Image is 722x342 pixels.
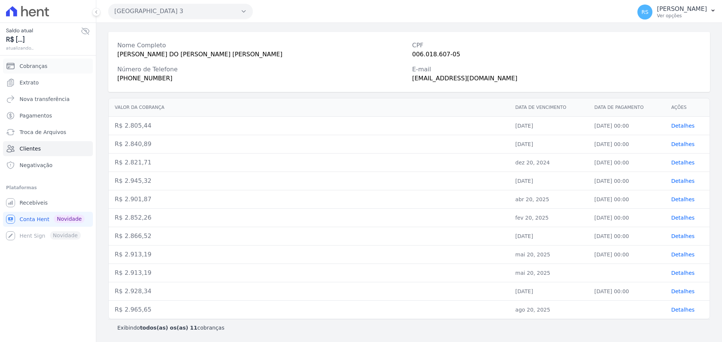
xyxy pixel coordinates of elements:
td: R$ 2.965,65 [109,301,509,319]
div: 006.018.607-05 [412,50,701,59]
p: Exibindo cobranças [117,324,224,331]
a: Detalhes [671,215,695,221]
a: Detalhes [671,196,695,202]
a: Troca de Arquivos [3,125,93,140]
td: [DATE] [509,282,588,301]
td: R$ 2.840,89 [109,135,509,154]
td: fev 20, 2025 [509,209,588,227]
p: [PERSON_NAME] [657,5,707,13]
nav: Sidebar [6,59,90,243]
td: [DATE] 00:00 [589,246,665,264]
a: Detalhes [671,141,695,147]
span: RS [642,9,649,15]
a: Cobranças [3,59,93,74]
td: R$ 2.913,19 [109,264,509,282]
span: Negativação [20,161,53,169]
div: [PHONE_NUMBER] [117,74,406,83]
td: [DATE] [509,135,588,154]
td: R$ 2.805,44 [109,117,509,135]
td: [DATE] [509,117,588,135]
a: Extrato [3,75,93,90]
td: mai 20, 2025 [509,264,588,282]
td: mai 20, 2025 [509,246,588,264]
td: abr 20, 2025 [509,190,588,209]
span: Clientes [20,145,41,152]
span: Troca de Arquivos [20,128,66,136]
a: Detalhes [671,160,695,166]
td: [DATE] 00:00 [589,154,665,172]
div: E-mail [412,65,701,74]
span: R$ [...] [6,35,81,45]
td: R$ 2.928,34 [109,282,509,301]
a: Detalhes [671,252,695,258]
td: [DATE] [509,172,588,190]
td: R$ 2.901,87 [109,190,509,209]
th: Valor da cobrança [109,98,509,117]
a: Detalhes [671,307,695,313]
b: todos(as) os(as) 11 [140,325,197,331]
span: Saldo atual [6,27,81,35]
th: Ações [665,98,710,117]
a: Detalhes [671,233,695,239]
a: Detalhes [671,123,695,129]
a: Recebíveis [3,195,93,210]
td: R$ 2.852,26 [109,209,509,227]
th: Data de pagamento [589,98,665,117]
td: R$ 2.866,52 [109,227,509,246]
td: [DATE] 00:00 [589,117,665,135]
div: Nome Completo [117,41,406,50]
div: [PERSON_NAME] DO [PERSON_NAME] [PERSON_NAME] [117,50,406,59]
a: Detalhes [671,288,695,294]
td: [DATE] [509,227,588,246]
span: Recebíveis [20,199,48,206]
button: [GEOGRAPHIC_DATA] 3 [108,4,253,19]
td: ago 20, 2025 [509,301,588,319]
span: Nova transferência [20,95,70,103]
th: Data de vencimento [509,98,588,117]
a: Clientes [3,141,93,156]
a: Nova transferência [3,92,93,107]
button: RS [PERSON_NAME] Ver opções [631,2,722,23]
td: R$ 2.913,19 [109,246,509,264]
td: [DATE] 00:00 [589,190,665,209]
td: [DATE] 00:00 [589,172,665,190]
div: CPF [412,41,701,50]
div: [EMAIL_ADDRESS][DOMAIN_NAME] [412,74,701,83]
td: dez 20, 2024 [509,154,588,172]
span: Pagamentos [20,112,52,119]
p: Ver opções [657,13,707,19]
td: [DATE] 00:00 [589,135,665,154]
td: [DATE] 00:00 [589,209,665,227]
a: Pagamentos [3,108,93,123]
span: Conta Hent [20,215,49,223]
td: R$ 2.945,32 [109,172,509,190]
a: Detalhes [671,178,695,184]
span: atualizando... [6,45,81,51]
div: Número de Telefone [117,65,406,74]
a: Detalhes [671,270,695,276]
td: R$ 2.821,71 [109,154,509,172]
span: Novidade [54,215,85,223]
td: [DATE] 00:00 [589,227,665,246]
span: Cobranças [20,62,47,70]
a: Conta Hent Novidade [3,212,93,227]
a: Negativação [3,158,93,173]
span: Extrato [20,79,39,86]
td: [DATE] 00:00 [589,282,665,301]
div: Plataformas [6,183,90,192]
